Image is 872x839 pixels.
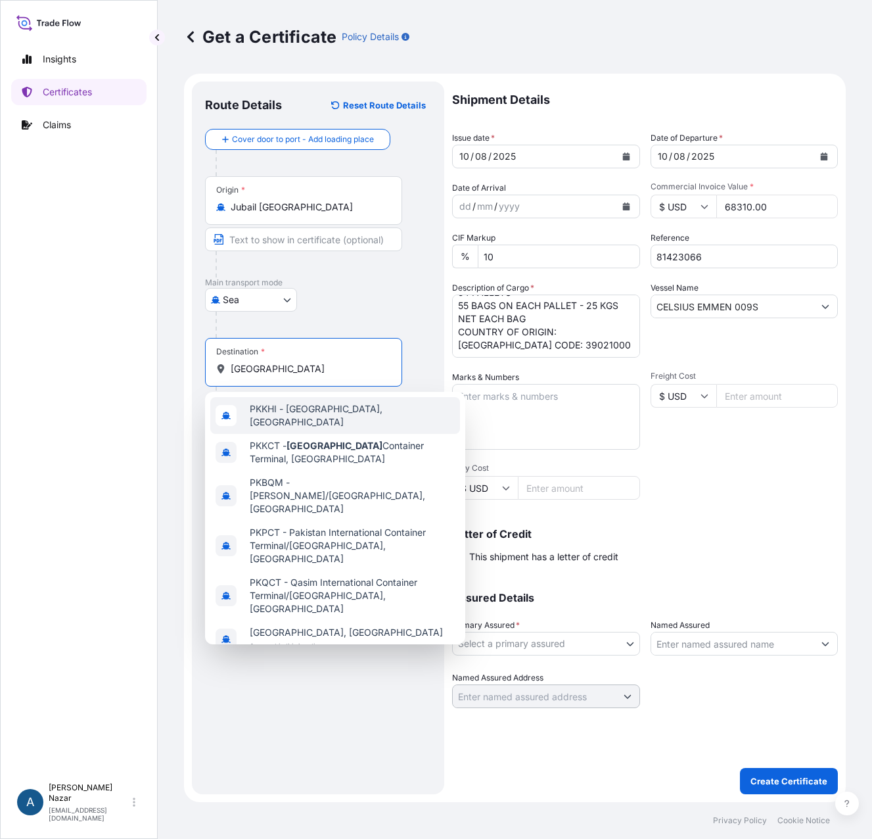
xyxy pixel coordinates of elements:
input: Enter amount [518,476,640,500]
button: Show suggestions [616,684,639,708]
div: Destination [216,347,265,357]
p: [PERSON_NAME] Nazar [49,782,130,803]
input: Named Assured Address [453,684,616,708]
div: day, [656,149,669,164]
span: Commercial Invoice Value [651,181,838,192]
input: Assured Name [651,632,814,656]
div: % [452,245,478,268]
span: PKQCT - Qasim International Container Terminal/[GEOGRAPHIC_DATA], [GEOGRAPHIC_DATA] [250,576,455,615]
p: Reset Route Details [343,99,426,112]
p: Letter of Credit [452,529,838,539]
p: Claims [43,118,71,132]
span: Primary Assured [452,619,520,632]
div: / [669,149,672,164]
p: [EMAIL_ADDRESS][DOMAIN_NAME] [49,806,130,822]
div: month, [476,199,494,214]
label: Reference [651,231,689,245]
div: day, [458,199,472,214]
label: Vessel Name [651,281,699,295]
p: Certificates [43,85,92,99]
span: Sea [223,293,239,306]
span: Cover door to port - Add loading place [232,133,374,146]
div: Show suggestions [205,392,465,644]
input: Enter booking reference [651,245,838,268]
div: month, [474,149,488,164]
p: Assured Details [452,592,838,603]
button: Show suggestions [814,295,837,318]
b: [GEOGRAPHIC_DATA] [287,440,382,451]
button: Calendar [616,146,637,167]
input: Enter amount [716,384,838,408]
div: year, [690,149,716,164]
label: Named Assured [651,619,710,632]
div: / [494,199,497,214]
input: Text to appear on certificate [205,228,402,251]
span: PKKHI - [GEOGRAPHIC_DATA], [GEOGRAPHIC_DATA] [250,402,455,429]
span: PKPCT - Pakistan International Container Terminal/[GEOGRAPHIC_DATA], [GEOGRAPHIC_DATA] [250,526,455,565]
span: PKBQM - [PERSON_NAME]/[GEOGRAPHIC_DATA], [GEOGRAPHIC_DATA] [250,476,455,515]
div: / [472,199,476,214]
div: month, [672,149,687,164]
button: Calendar [814,146,835,167]
span: [GEOGRAPHIC_DATA], [GEOGRAPHIC_DATA] [250,626,443,639]
div: Origin [216,185,245,195]
label: Marks & Numbers [452,371,519,384]
span: PKKCT - Container Terminal, [GEOGRAPHIC_DATA] [250,439,455,466]
div: year, [492,149,517,164]
div: day, [458,149,470,164]
span: Duty Cost [452,463,640,473]
p: Main transport mode [205,277,431,288]
div: / [470,149,474,164]
p: Cookie Notice [777,815,830,826]
input: Enter amount [716,195,838,218]
p: Route Details [205,97,282,113]
input: Type to search vessel name or IMO [651,295,814,318]
p: Get a Certificate [184,26,336,47]
div: year, [497,199,521,214]
button: Select transport [205,288,297,312]
p: Create Certificate [750,775,827,788]
p: Insights [43,53,76,66]
input: Enter percentage between 0 and 10% [478,245,640,268]
span: Date of Arrival [452,181,506,195]
span: A [26,796,34,809]
button: Calendar [616,196,637,217]
span: This shipment has a letter of credit [469,550,618,563]
label: CIF Markup [452,231,495,245]
input: Destination [231,362,386,375]
span: Select a primary assured [458,637,565,650]
p: Shipment Details [452,82,838,118]
p: Privacy Policy [713,815,767,826]
div: / [488,149,492,164]
p: Policy Details [342,30,399,43]
label: Description of Cargo [452,281,534,295]
span: Issue date [452,132,495,145]
div: / [687,149,690,164]
button: Show suggestions [814,632,837,656]
label: Named Assured Address [452,671,543,684]
span: Date of Departure [651,132,723,145]
span: Any port in this location [250,639,443,652]
input: Origin [231,201,386,214]
span: Freight Cost [651,371,838,381]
